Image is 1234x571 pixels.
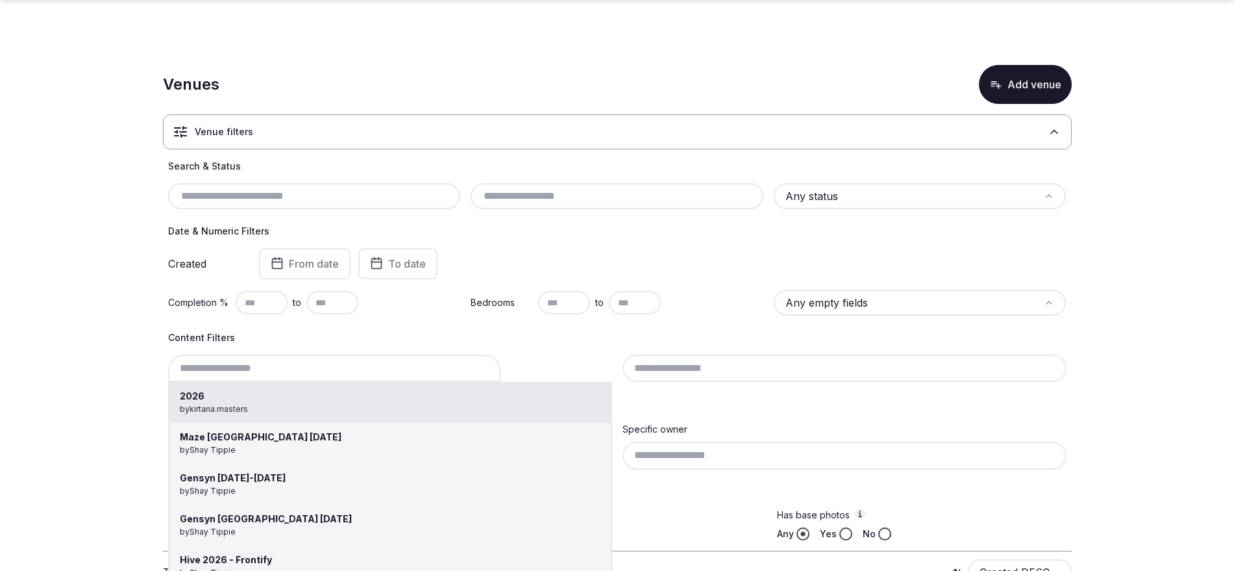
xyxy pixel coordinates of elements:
[180,390,204,401] strong: 2026
[180,513,352,524] strong: Gensyn [GEOGRAPHIC_DATA] [DATE]
[180,486,600,497] span: by Shay Tippie
[180,431,341,442] strong: Maze [GEOGRAPHIC_DATA] [DATE]
[180,404,600,415] span: by kirtana.masters
[180,472,286,483] strong: Gensyn [DATE]-[DATE]
[180,445,600,456] span: by Shay Tippie
[180,527,600,538] span: by Shay Tippie
[180,554,272,565] strong: Hive 2026 - Frontify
